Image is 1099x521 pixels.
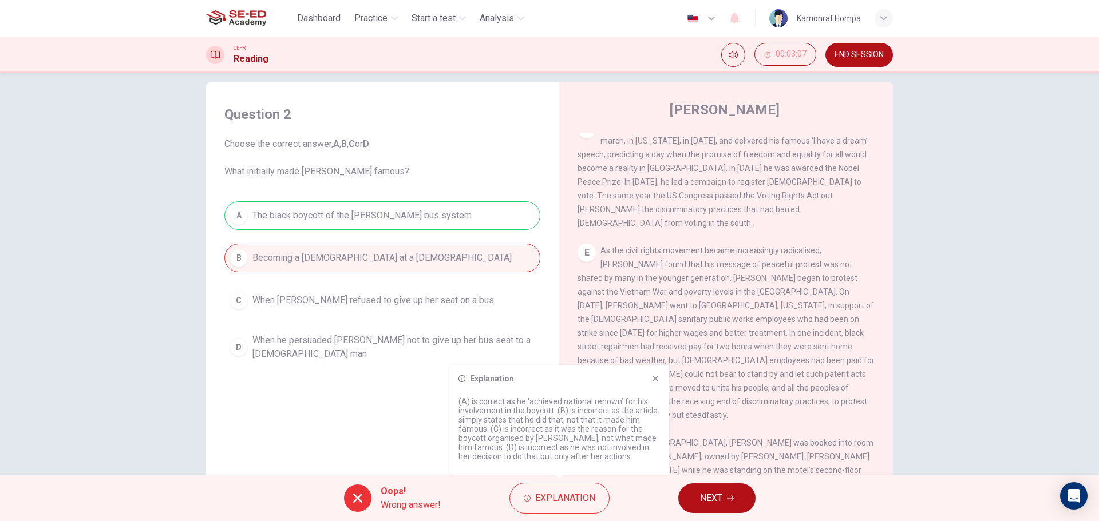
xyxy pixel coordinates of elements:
div: Mute [721,43,745,67]
span: Oops! [381,484,441,498]
span: Analysis [480,11,514,25]
h1: Reading [234,52,268,66]
span: 00:03:07 [776,50,807,59]
span: Explanation [535,490,595,506]
h4: Question 2 [224,105,540,124]
b: B [341,138,347,149]
span: Wrong answer! [381,498,441,512]
div: Kamonrat Hompa [797,11,861,25]
b: A [333,138,339,149]
span: NEXT [700,490,722,506]
span: END SESSION [835,50,884,59]
span: Practice [354,11,388,25]
span: As the civil rights movement became increasingly radicalised, [PERSON_NAME] found that his messag... [578,246,875,420]
span: Dashboard [297,11,341,25]
div: Open Intercom Messenger [1060,482,1088,510]
b: D [363,138,369,149]
span: CEFR [234,44,246,52]
span: Start a test [412,11,456,25]
img: SE-ED Academy logo [206,7,266,30]
b: C [349,138,355,149]
span: Choose the correct answer, , , or . What initially made [PERSON_NAME] famous? [224,137,540,178]
h6: Explanation [470,374,514,383]
div: E [578,244,596,262]
img: en [686,14,700,23]
img: Profile picture [769,9,788,27]
p: (A) is correct as he 'achieved national renown’ for his involvement in the boycott. (B) is incorr... [458,397,660,461]
div: Hide [754,43,816,67]
h4: [PERSON_NAME] [670,101,780,119]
